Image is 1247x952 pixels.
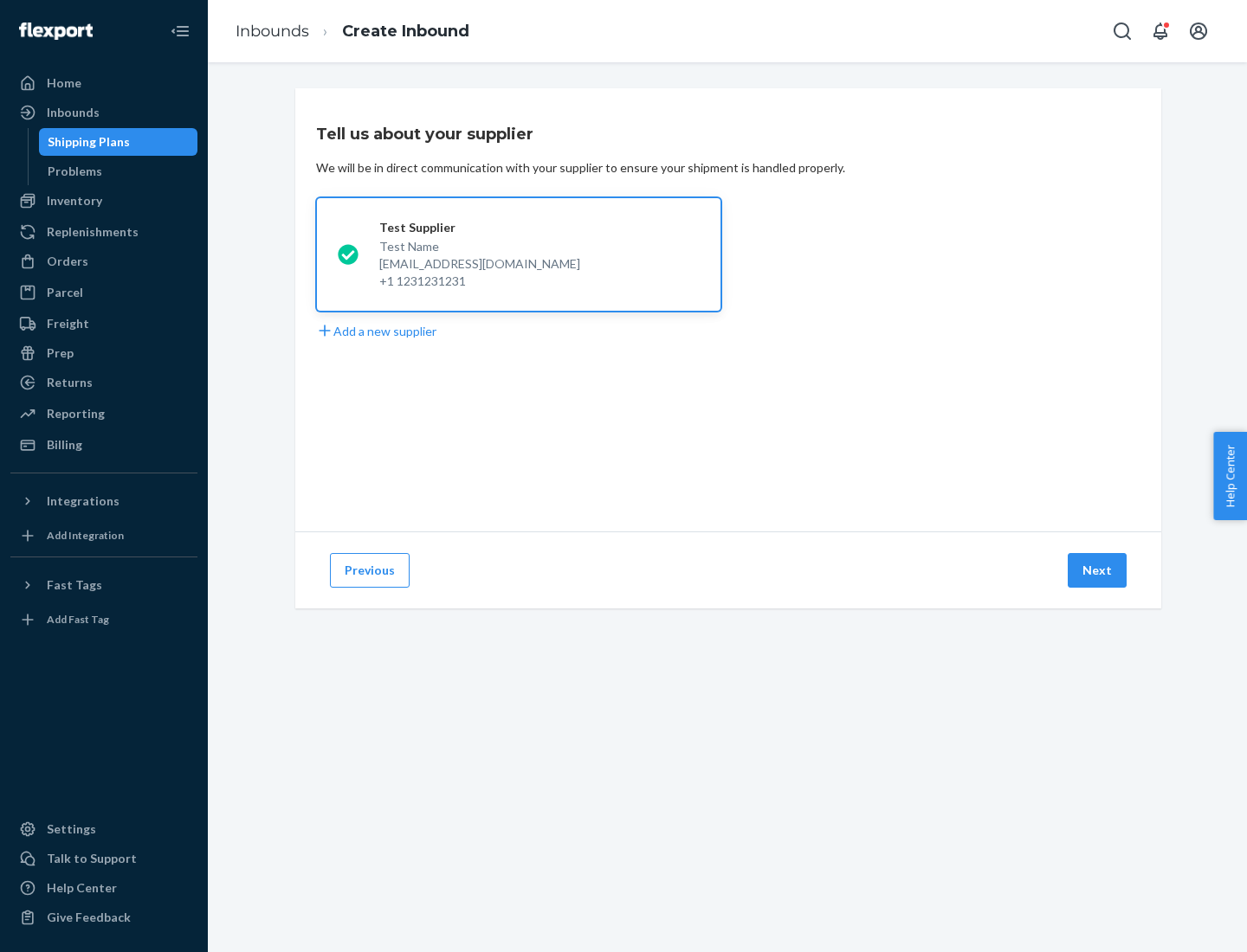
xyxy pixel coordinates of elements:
button: Open notifications [1143,14,1178,48]
button: Open Search Box [1105,14,1140,48]
img: Flexport logo [19,23,93,40]
div: Parcel [47,284,83,301]
div: Add Integration [47,528,124,543]
button: Fast Tags [10,571,197,599]
a: Orders [10,248,197,275]
button: Help Center [1213,432,1247,520]
div: Settings [47,820,96,838]
a: Add Fast Tag [10,606,197,634]
div: Inventory [47,192,102,209]
a: Add Integration [10,522,197,550]
a: Reporting [10,400,197,428]
a: Home [10,69,197,97]
a: Returns [10,369,197,396]
button: Give Feedback [10,904,197,931]
h3: Tell us about your supplier [316,123,533,145]
button: Previous [330,553,410,588]
a: Parcel [10,279,197,306]
div: Shipping Plans [48,133,130,151]
div: Prep [47,344,74,362]
div: Add Fast Tag [47,612,109,627]
button: Next [1068,553,1127,588]
div: Fast Tags [47,576,102,594]
a: Replenishments [10,218,197,246]
a: Settings [10,815,197,843]
a: Create Inbound [342,22,469,41]
a: Inbounds [10,99,197,126]
div: Returns [47,374,93,391]
button: Close Navigation [163,14,197,48]
div: Billing [47,436,82,453]
a: Shipping Plans [39,128,198,156]
button: Open account menu [1181,14,1216,48]
div: Integrations [47,492,120,510]
div: Replenishments [47,223,139,241]
a: Billing [10,431,197,459]
ol: breadcrumbs [222,6,483,57]
div: Reporting [47,405,105,422]
div: Help Center [47,879,117,897]
a: Prep [10,339,197,367]
button: Add a new supplier [316,322,436,340]
button: Integrations [10,487,197,515]
div: Problems [48,163,102,180]
div: Freight [47,315,89,332]
a: Freight [10,310,197,338]
div: Home [47,74,81,92]
div: We will be in direct communication with your supplier to ensure your shipment is handled properly. [316,159,845,177]
div: Orders [47,253,88,270]
a: Inbounds [236,22,309,41]
a: Problems [39,158,198,185]
a: Inventory [10,187,197,215]
div: Talk to Support [47,850,137,867]
div: Give Feedback [47,909,131,926]
div: Inbounds [47,104,100,121]
a: Help Center [10,874,197,902]
a: Talk to Support [10,845,197,872]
